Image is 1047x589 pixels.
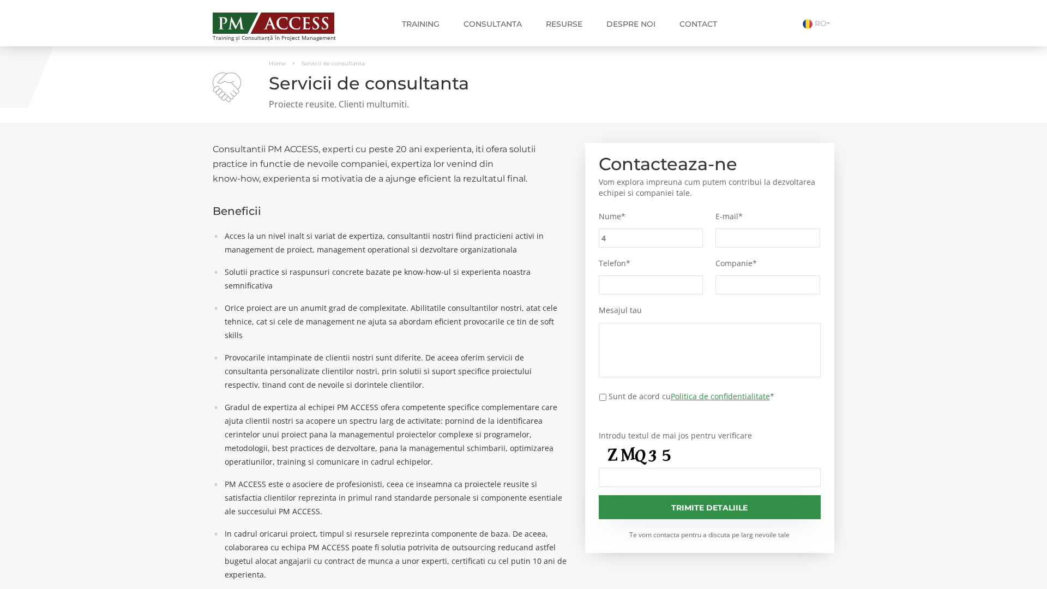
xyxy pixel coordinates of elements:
[213,9,356,41] a: Training și Consultanță în Project Management
[213,98,834,111] p: Proiecte reusite. Clienti multumiti.
[803,19,834,28] a: RO
[609,390,774,402] label: Sunt de acord cu *
[213,205,569,217] h3: Beneficii
[599,177,821,199] p: Vom explora impreuna cum putem contribui la dezvoltarea echipei si companiei tale.
[394,13,448,35] a: Training
[599,431,821,441] label: Introdu textul de mai jos pentru verificare
[599,305,821,315] label: Mesajul tau
[599,530,821,539] small: Te vom contacta pentru a discuta pe larg nevoile tale
[219,301,569,342] li: Orice proiect are un anumit grad de complexitate. Abilitatile consultantilor nostri, atat cele te...
[671,13,725,35] a: Contact
[803,19,813,29] img: Romana
[599,157,821,171] h2: Contacteaza-ne
[715,259,820,268] label: Companie
[219,527,569,581] li: In cadrul oricarui proiect, timpul si resursele reprezinta componente de baza. De aceea, colabora...
[219,265,569,292] li: Solutii practice si raspunsuri concrete bazate pe know-how-ul si experienta noastra semnificativa
[599,495,821,519] input: Trimite detaliile
[213,73,241,102] img: Servicii de consultanta
[302,60,365,67] span: Servicii de consultanta
[219,400,569,468] li: Gradul de expertiza al echipei PM ACCESS ofera competente specifice complementare care ajuta clie...
[213,35,356,41] span: Training și Consultanță în Project Management
[455,13,530,35] a: Consultanta
[538,13,591,35] a: Resurse
[598,13,664,35] a: Despre noi
[213,142,569,186] h2: Consultantii PM ACCESS, experti cu peste 20 ani experienta, iti ofera solutii practice in functie...
[213,74,834,93] h1: Servicii de consultanta
[219,229,569,256] li: Acces la un nivel inalt si variat de expertiza, consultantii nostri fiind practicieni activi in m...
[599,259,703,268] label: Telefon
[219,351,569,392] li: Provocarile intampinate de clientii nostri sunt diferite. De aceea oferim servicii de consultanta...
[599,212,703,221] label: Nume
[219,477,569,518] li: PM ACCESS este o asociere de profesionisti, ceea ce inseamna ca proiectele reusite si satisfactia...
[715,212,820,221] label: E-mail
[213,13,334,34] img: PM ACCESS - Echipa traineri si consultanti certificati PMP: Narciss Popescu, Mihai Olaru, Monica ...
[671,391,770,401] a: Politica de confidentialitate
[269,60,286,67] a: Home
